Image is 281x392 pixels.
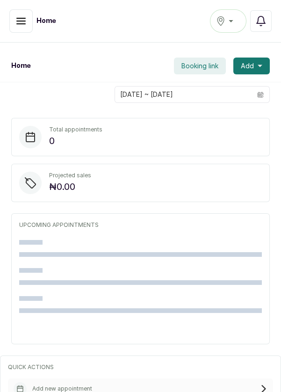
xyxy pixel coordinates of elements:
[257,91,264,98] svg: calendar
[174,58,226,74] button: Booking link
[181,61,218,71] span: Booking link
[115,87,252,102] input: Select date
[49,172,91,179] p: Projected sales
[19,221,262,229] p: UPCOMING APPOINTMENTS
[233,58,270,74] button: Add
[49,133,102,148] p: 0
[241,61,254,71] span: Add
[49,126,102,133] p: Total appointments
[49,179,91,194] p: ₦0.00
[8,363,273,371] p: QUICK ACTIONS
[36,16,56,26] h1: Home
[11,61,31,71] h1: Home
